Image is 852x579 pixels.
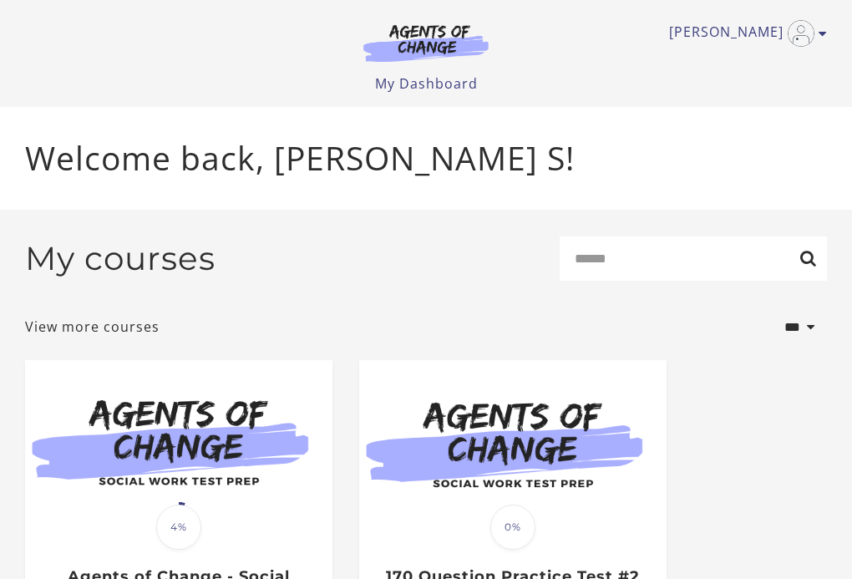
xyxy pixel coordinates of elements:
[25,239,216,278] h2: My courses
[346,23,506,62] img: Agents of Change Logo
[669,20,819,47] a: Toggle menu
[375,74,478,93] a: My Dashboard
[25,134,827,183] p: Welcome back, [PERSON_NAME] S!
[156,505,201,550] span: 4%
[490,505,535,550] span: 0%
[25,317,160,337] a: View more courses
